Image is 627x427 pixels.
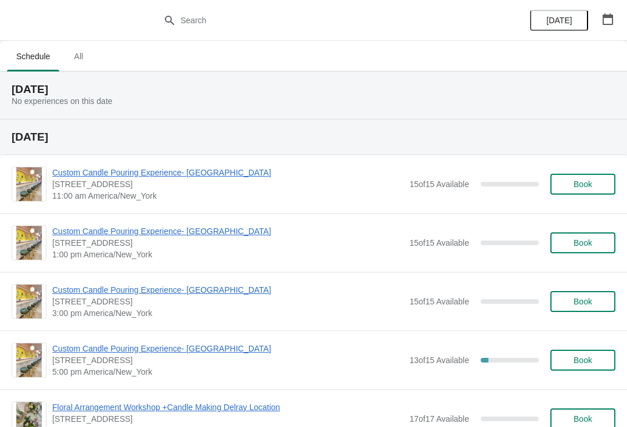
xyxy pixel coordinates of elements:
span: Custom Candle Pouring Experience- [GEOGRAPHIC_DATA] [52,343,403,354]
span: Book [574,414,592,424]
span: 13 of 15 Available [409,356,469,365]
span: [STREET_ADDRESS] [52,296,403,307]
span: [DATE] [546,16,572,25]
span: Schedule [7,46,59,67]
button: Book [550,350,615,371]
img: Custom Candle Pouring Experience- Delray Beach | 415 East Atlantic Avenue, Delray Beach, FL, USA ... [16,226,42,260]
button: Book [550,291,615,312]
span: Floral Arrangement Workshop +Candle Making Delray Location [52,401,403,413]
img: Custom Candle Pouring Experience- Delray Beach | 415 East Atlantic Avenue, Delray Beach, FL, USA ... [16,285,42,318]
span: Book [574,180,592,189]
span: Book [574,297,592,306]
span: 15 of 15 Available [409,238,469,247]
span: 11:00 am America/New_York [52,190,403,202]
img: Custom Candle Pouring Experience- Delray Beach | 415 East Atlantic Avenue, Delray Beach, FL, USA ... [16,167,42,201]
input: Search [180,10,470,31]
span: 1:00 pm America/New_York [52,249,403,260]
button: Book [550,232,615,253]
button: [DATE] [530,10,588,31]
h2: [DATE] [12,131,615,143]
span: 3:00 pm America/New_York [52,307,403,319]
span: [STREET_ADDRESS] [52,178,403,190]
span: 17 of 17 Available [409,414,469,424]
span: [STREET_ADDRESS] [52,237,403,249]
span: 5:00 pm America/New_York [52,366,403,378]
span: 15 of 15 Available [409,180,469,189]
span: [STREET_ADDRESS] [52,413,403,425]
span: All [64,46,93,67]
span: [STREET_ADDRESS] [52,354,403,366]
span: 15 of 15 Available [409,297,469,306]
span: Custom Candle Pouring Experience- [GEOGRAPHIC_DATA] [52,225,403,237]
span: No experiences on this date [12,96,113,106]
span: Book [574,356,592,365]
button: Book [550,174,615,195]
span: Custom Candle Pouring Experience- [GEOGRAPHIC_DATA] [52,284,403,296]
span: Book [574,238,592,247]
span: Custom Candle Pouring Experience- [GEOGRAPHIC_DATA] [52,167,403,178]
img: Custom Candle Pouring Experience- Delray Beach | 415 East Atlantic Avenue, Delray Beach, FL, USA ... [16,343,42,377]
h2: [DATE] [12,84,615,95]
